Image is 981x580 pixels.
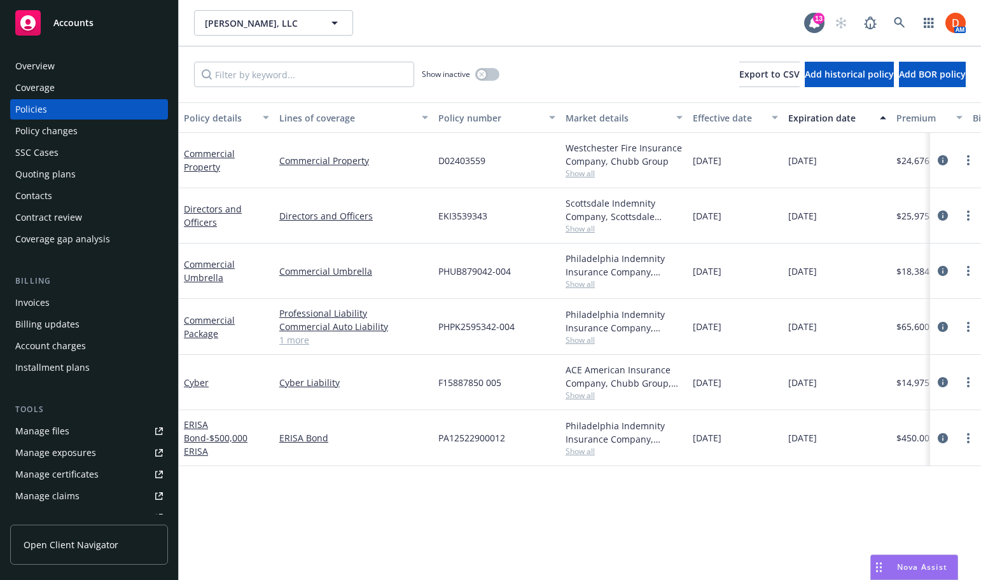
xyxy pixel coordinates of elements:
a: Manage claims [10,486,168,506]
button: Add BOR policy [899,62,966,87]
div: Quoting plans [15,164,76,184]
div: Installment plans [15,357,90,378]
a: circleInformation [935,431,950,446]
div: Coverage gap analysis [15,229,110,249]
a: ERISA Bond [184,418,247,457]
a: Switch app [916,10,942,36]
a: Installment plans [10,357,168,378]
span: Manage exposures [10,443,168,463]
a: more [961,263,976,279]
a: Policy changes [10,121,168,141]
span: [PERSON_NAME], LLC [205,17,315,30]
span: [DATE] [788,209,817,223]
a: 1 more [279,333,428,347]
div: Account charges [15,336,86,356]
span: [DATE] [693,209,721,223]
a: Contacts [10,186,168,206]
a: Professional Liability [279,307,428,320]
a: circleInformation [935,153,950,168]
span: EKI3539343 [438,209,487,223]
span: Nova Assist [897,562,947,572]
button: Effective date [688,102,783,133]
span: PHPK2595342-004 [438,320,515,333]
div: Drag to move [871,555,887,579]
div: Westchester Fire Insurance Company, Chubb Group [566,141,683,168]
span: [DATE] [788,154,817,167]
span: [DATE] [788,376,817,389]
span: Show all [566,446,683,457]
div: Premium [896,111,949,125]
span: PHUB879042-004 [438,265,511,278]
span: $450.00 [896,431,929,445]
a: Coverage [10,78,168,98]
span: Export to CSV [739,68,800,80]
a: more [961,375,976,390]
a: Directors and Officers [184,203,242,228]
a: Manage certificates [10,464,168,485]
button: Lines of coverage [274,102,433,133]
a: Commercial Property [279,154,428,167]
div: Policy number [438,111,541,125]
div: Manage BORs [15,507,75,528]
a: Quoting plans [10,164,168,184]
a: Commercial Umbrella [184,258,235,284]
a: Policies [10,99,168,120]
span: [DATE] [693,376,721,389]
span: D02403559 [438,154,485,167]
span: $24,676.00 [896,154,942,167]
a: circleInformation [935,319,950,335]
button: Market details [560,102,688,133]
a: circleInformation [935,208,950,223]
span: [DATE] [693,265,721,278]
a: Commercial Auto Liability [279,320,428,333]
a: Start snowing [828,10,854,36]
span: [DATE] [788,431,817,445]
button: Export to CSV [739,62,800,87]
span: Show all [566,168,683,179]
a: Commercial Property [184,148,235,173]
a: more [961,208,976,223]
span: Accounts [53,18,94,28]
button: Policy details [179,102,274,133]
span: Add BOR policy [899,68,966,80]
div: Contacts [15,186,52,206]
a: Accounts [10,5,168,41]
div: Expiration date [788,111,872,125]
div: Manage certificates [15,464,99,485]
button: Premium [891,102,968,133]
span: [DATE] [788,265,817,278]
span: Show all [566,279,683,289]
div: Market details [566,111,669,125]
a: Directors and Officers [279,209,428,223]
a: Account charges [10,336,168,356]
span: $25,975.00 [896,209,942,223]
span: PA12522900012 [438,431,505,445]
a: SSC Cases [10,142,168,163]
div: Manage claims [15,486,80,506]
div: Effective date [693,111,764,125]
div: ACE American Insurance Company, Chubb Group, CRC Insurance Services [566,363,683,390]
span: F15887850 005 [438,376,501,389]
a: Manage files [10,421,168,441]
button: Add historical policy [805,62,894,87]
a: Cyber Liability [279,376,428,389]
div: Philadelphia Indemnity Insurance Company, [GEOGRAPHIC_DATA] Insurance Companies [566,308,683,335]
span: Open Client Navigator [24,538,118,551]
a: Billing updates [10,314,168,335]
a: ERISA Bond [279,431,428,445]
span: [DATE] [788,320,817,333]
span: Show all [566,390,683,401]
a: Cyber [184,376,209,389]
input: Filter by keyword... [194,62,414,87]
span: $18,384.00 [896,265,942,278]
img: photo [945,13,966,33]
span: Add historical policy [805,68,894,80]
div: Policy changes [15,121,78,141]
button: Nova Assist [870,555,958,580]
span: [DATE] [693,431,721,445]
div: Manage files [15,421,69,441]
a: circleInformation [935,375,950,390]
div: Manage exposures [15,443,96,463]
a: Contract review [10,207,168,228]
a: Commercial Umbrella [279,265,428,278]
